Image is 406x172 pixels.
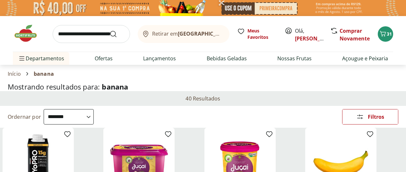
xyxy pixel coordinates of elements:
[207,55,247,62] a: Bebidas Geladas
[34,71,54,77] span: banana
[138,25,229,43] button: Retirar em[GEOGRAPHIC_DATA]/[GEOGRAPHIC_DATA]
[247,28,277,40] span: Meus Favoritos
[237,28,277,40] a: Meus Favoritos
[387,31,392,37] span: 31
[8,71,21,77] a: Início
[18,51,64,66] span: Departamentos
[8,113,41,120] label: Ordernar por
[277,55,312,62] a: Nossas Frutas
[295,27,324,42] span: Olá,
[356,113,364,121] svg: Abrir Filtros
[109,30,125,38] button: Submit Search
[95,55,113,62] a: Ofertas
[178,30,286,37] b: [GEOGRAPHIC_DATA]/[GEOGRAPHIC_DATA]
[378,26,393,42] button: Carrinho
[295,35,337,42] a: [PERSON_NAME]
[53,25,130,43] input: search
[368,114,384,119] span: Filtros
[340,27,370,42] a: Comprar Novamente
[143,55,176,62] a: Lançamentos
[18,51,26,66] button: Menu
[102,82,128,91] span: banana
[186,95,220,102] h2: 40 Resultados
[342,55,388,62] a: Açougue e Peixaria
[13,24,45,43] img: Hortifruti
[342,109,398,125] button: Filtros
[152,31,223,37] span: Retirar em
[8,83,398,91] h1: Mostrando resultados para:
